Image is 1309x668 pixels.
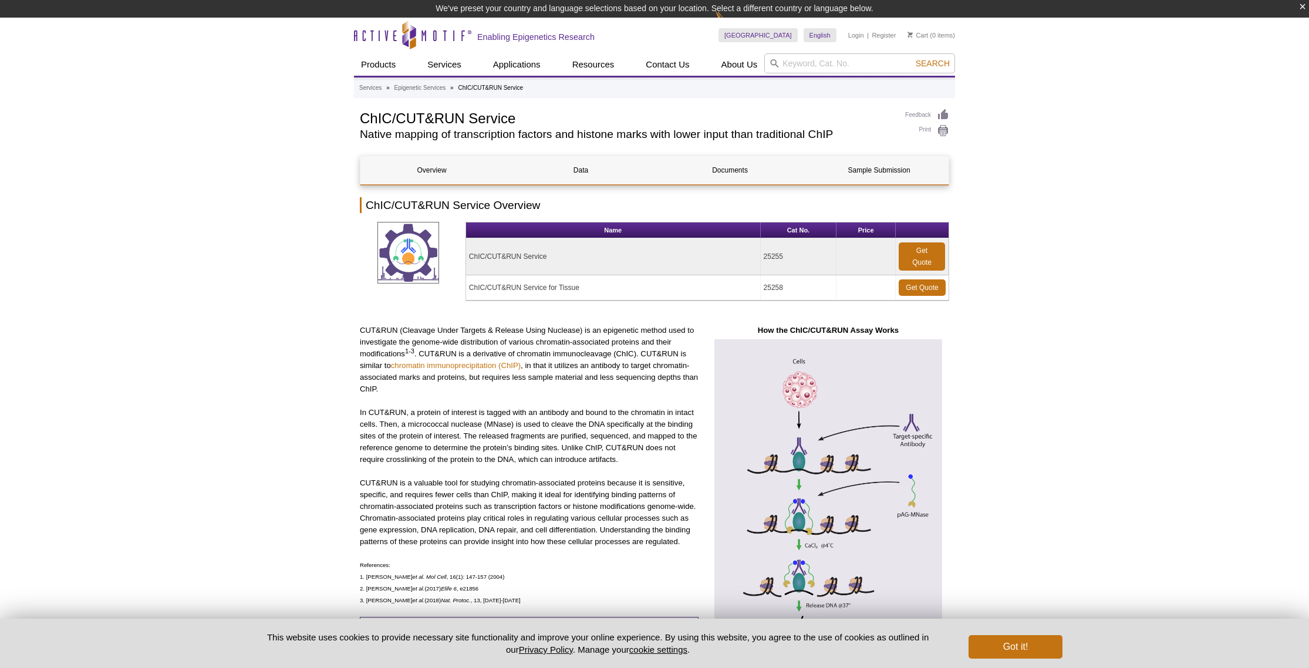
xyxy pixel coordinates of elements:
a: Privacy Policy [519,645,573,654]
a: Resources [565,53,622,76]
h1: ChIC/CUT&RUN Service [360,109,893,126]
td: 25255 [761,238,837,275]
a: Get Quote [899,242,945,271]
a: Cart [907,31,928,39]
li: » [386,85,390,91]
input: Keyword, Cat. No. [764,53,955,73]
li: ChIC/CUT&RUN Service [458,85,523,91]
a: Contact Us [639,53,696,76]
a: Products [354,53,403,76]
a: Overview [360,156,503,184]
a: Feedback [905,109,949,122]
p: References: 1. [PERSON_NAME] , 16(1): 147-157 (2004) 2. [PERSON_NAME] (2017) , e21856 3. [PERSON_... [360,559,699,606]
p: CUT&RUN (Cleavage Under Targets & Release Using Nuclease) is an epigenetic method used to investi... [360,325,699,395]
a: Data [510,156,652,184]
span: Search [916,59,950,68]
a: Epigenetic Services [394,83,446,93]
a: About Us [714,53,765,76]
td: ChIC/CUT&RUN Service [466,238,761,275]
p: In CUT&RUN, a protein of interest is tagged with an antibody and bound to the chromatin in intact... [360,407,699,465]
a: Get Quote [899,279,946,296]
a: Login [848,31,864,39]
li: | [867,28,869,42]
img: ChIC/CUT&RUN Service [377,222,439,284]
td: 25258 [761,275,837,301]
a: [GEOGRAPHIC_DATA] [718,28,798,42]
li: (0 items) [907,28,955,42]
em: et al. [413,573,425,580]
a: English [804,28,836,42]
a: Applications [486,53,548,76]
th: Price [836,222,896,238]
th: Name [466,222,761,238]
em: et al. [413,597,425,603]
a: Services [359,83,382,93]
img: Your Cart [907,32,913,38]
a: Print [905,124,949,137]
h2: ChIC/CUT&RUN Service Overview [360,197,949,213]
em: Nat. Protoc. [441,597,471,603]
em: Mol Cell [426,573,447,580]
strong: How the ChIC/CUT&RUN Assay Works [758,326,899,335]
a: Sample Submission [808,156,950,184]
img: Change Here [715,9,746,36]
a: Documents [659,156,801,184]
button: Got it! [969,635,1062,659]
td: ChIC/CUT&RUN Service for Tissue [466,275,761,301]
p: This website uses cookies to provide necessary site functionality and improve your online experie... [247,631,949,656]
h2: Native mapping of transcription factors and histone marks with lower input than traditional ChIP [360,129,893,140]
li: » [450,85,454,91]
a: Register [872,31,896,39]
a: Services [420,53,468,76]
p: CUT&RUN is a valuable tool for studying chromatin-associated proteins because it is sensitive, sp... [360,477,699,548]
button: Search [912,58,953,69]
th: Cat No. [761,222,837,238]
sup: 1-3 [405,348,414,355]
em: Elife 6 [441,585,457,592]
h2: Enabling Epigenetics Research [477,32,595,42]
button: cookie settings [629,645,687,654]
a: chromatin immunoprecipitation (ChIP) [391,361,521,370]
em: et al. [413,585,425,592]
